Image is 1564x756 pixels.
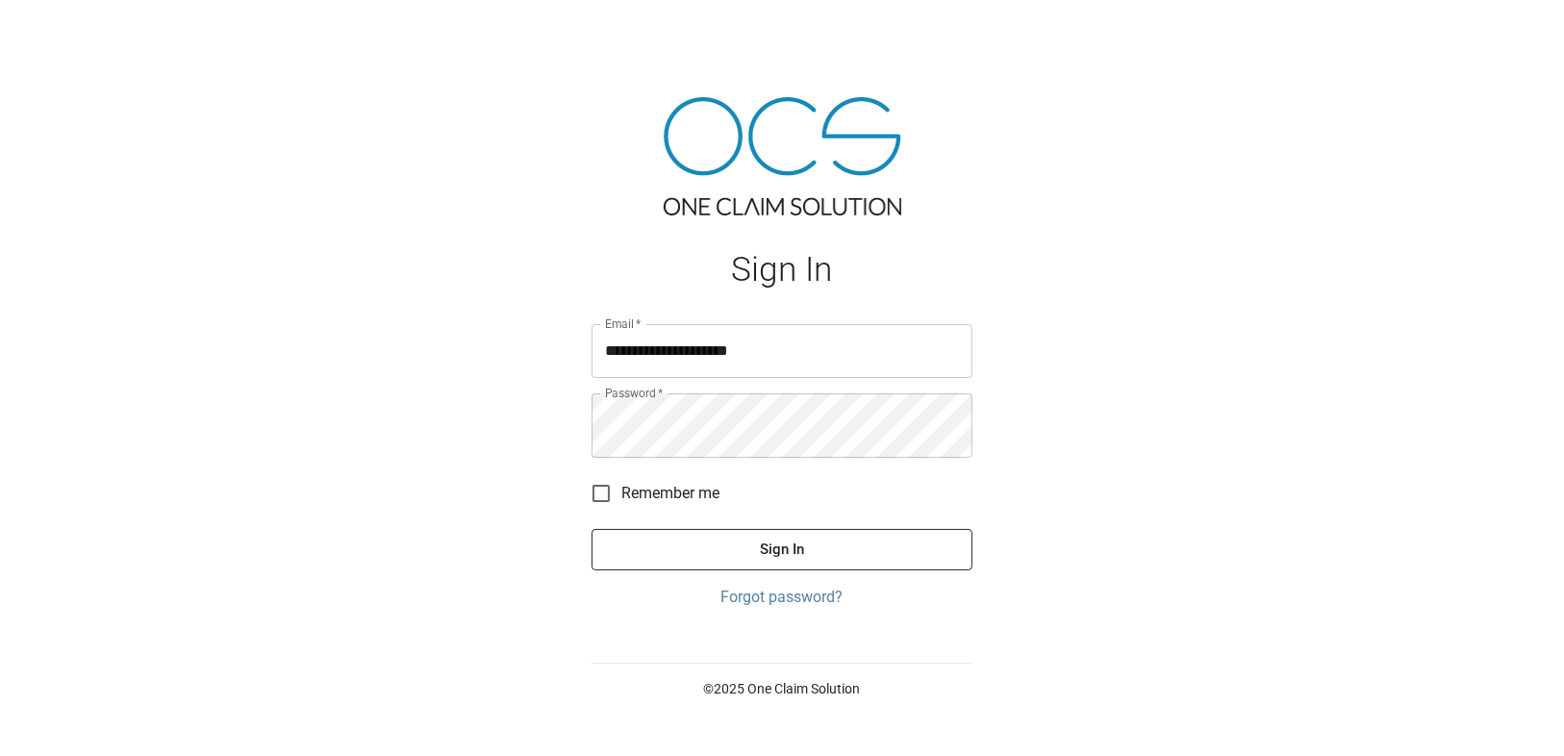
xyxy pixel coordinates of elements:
[592,586,972,609] a: Forgot password?
[664,97,901,215] img: ocs-logo-tra.png
[592,529,972,569] button: Sign In
[605,315,642,332] label: Email
[621,482,719,505] span: Remember me
[23,12,100,50] img: ocs-logo-white-transparent.png
[592,250,972,290] h1: Sign In
[592,679,972,698] p: © 2025 One Claim Solution
[605,385,663,401] label: Password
